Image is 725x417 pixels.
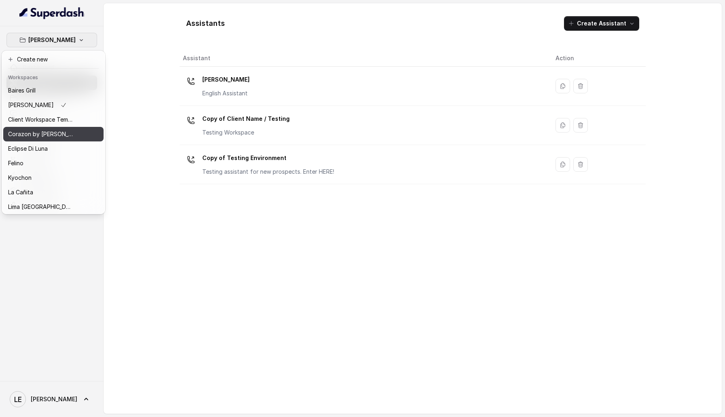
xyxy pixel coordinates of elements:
button: [PERSON_NAME] [6,33,97,47]
div: [PERSON_NAME] [2,51,105,214]
p: Corazon by [PERSON_NAME] [8,129,73,139]
p: Lima [GEOGRAPHIC_DATA] [8,202,73,212]
p: [PERSON_NAME] [8,100,54,110]
p: Eclipse Di Luna [8,144,48,154]
p: Client Workspace Template [8,115,73,124]
button: Create new [3,52,104,67]
p: Kyochon [8,173,32,183]
p: Felino [8,158,23,168]
p: La Cañita [8,187,33,197]
p: Baires Grill [8,86,36,95]
p: [PERSON_NAME] [28,35,76,45]
header: Workspaces [3,70,104,83]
